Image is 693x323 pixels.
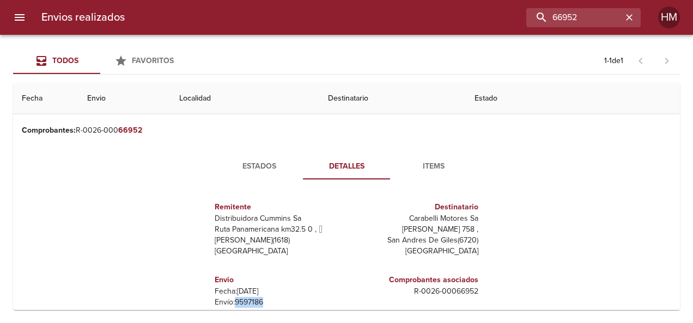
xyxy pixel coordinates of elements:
[171,83,319,114] th: Localidad
[215,201,342,213] h6: Remitente
[132,56,174,65] span: Favoritos
[215,297,342,308] p: Envío: 9597186
[351,213,478,224] p: Carabelli Motores Sa
[397,160,471,173] span: Items
[215,274,342,286] h6: Envio
[351,224,478,235] p: [PERSON_NAME] 758 ,
[22,126,76,135] b: Comprobantes :
[222,160,296,173] span: Estados
[52,56,78,65] span: Todos
[215,235,342,246] p: [PERSON_NAME] ( 1618 )
[309,160,384,173] span: Detalles
[215,246,342,257] p: [GEOGRAPHIC_DATA]
[351,235,478,246] p: San Andres De Giles ( 6720 )
[215,286,342,297] p: Fecha: [DATE]
[13,83,78,114] th: Fecha
[7,4,33,30] button: menu
[351,274,478,286] h6: Comprobantes asociados
[654,48,680,74] span: Pagina siguiente
[319,83,466,114] th: Destinatario
[658,7,680,28] div: HM
[351,246,478,257] p: [GEOGRAPHIC_DATA]
[22,125,671,136] p: R-0026-000
[78,83,171,114] th: Envio
[215,224,342,235] p: Ruta Panamericana km32.5 0 ,  
[118,126,142,135] em: 66952
[351,286,478,297] p: R - 0026 - 00066952
[215,308,342,319] p: Bultos: 1
[215,213,342,224] p: Distribuidora Cummins Sa
[351,201,478,213] h6: Destinatario
[13,48,187,74] div: Tabs Envios
[604,55,623,66] p: 1 - 1 de 1
[41,9,125,26] h6: Envios realizados
[526,8,622,27] input: buscar
[466,83,680,114] th: Estado
[216,153,477,179] div: Tabs detalle de guia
